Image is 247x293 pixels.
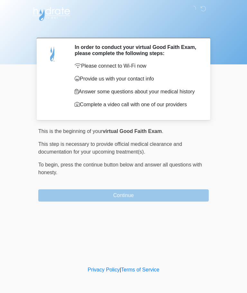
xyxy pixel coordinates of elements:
h1: ‎ ‎ ‎ ‎ [33,23,214,35]
span: . [162,128,163,134]
img: Agent Avatar [43,44,62,63]
a: | [120,267,121,272]
strong: virtual Good Faith Exam [103,128,162,134]
a: Terms of Service [121,267,159,272]
span: To begin, [38,162,60,167]
p: Complete a video call with one of our providers [75,101,199,109]
p: Answer some questions about your medical history [75,88,199,96]
p: Please connect to Wi-Fi now [75,62,199,70]
button: Continue [38,189,209,202]
a: Privacy Policy [88,267,120,272]
p: Provide us with your contact info [75,75,199,83]
h2: In order to conduct your virtual Good Faith Exam, please complete the following steps: [75,44,199,56]
span: This is the beginning of your [38,128,103,134]
span: This step is necessary to provide official medical clearance and documentation for your upcoming ... [38,141,182,155]
img: Hydrate IV Bar - Arcadia Logo [32,5,71,21]
span: press the continue button below and answer all questions with honesty. [38,162,202,175]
